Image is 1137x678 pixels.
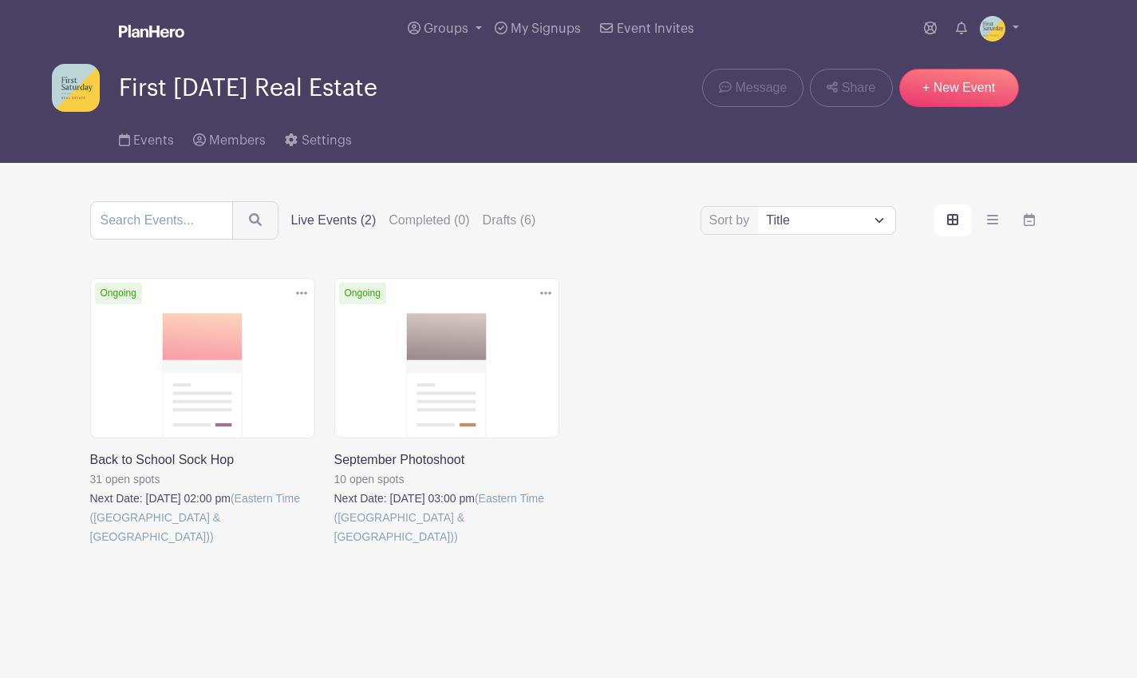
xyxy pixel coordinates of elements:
span: Event Invites [617,22,694,35]
img: FS_Social_icon.jpg [52,64,100,112]
span: Groups [424,22,468,35]
span: Events [133,134,174,147]
label: Sort by [709,211,755,230]
input: Search Events... [90,201,233,240]
label: Live Events (2) [291,211,377,230]
div: filters [291,211,536,230]
a: Events [119,112,174,163]
img: Untitled%20design%20copy.jpg [980,16,1005,42]
a: Settings [285,112,351,163]
a: Share [810,69,892,107]
span: Members [209,134,266,147]
span: Message [735,78,787,97]
div: order and view [934,204,1048,236]
span: My Signups [511,22,581,35]
span: Share [842,78,876,97]
label: Drafts (6) [483,211,536,230]
a: + New Event [899,69,1019,107]
a: Message [702,69,803,107]
a: Members [193,112,266,163]
span: Settings [302,134,352,147]
label: Completed (0) [389,211,469,230]
span: First [DATE] Real Estate [119,75,377,101]
img: logo_white-6c42ec7e38ccf1d336a20a19083b03d10ae64f83f12c07503d8b9e83406b4c7d.svg [119,25,184,38]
